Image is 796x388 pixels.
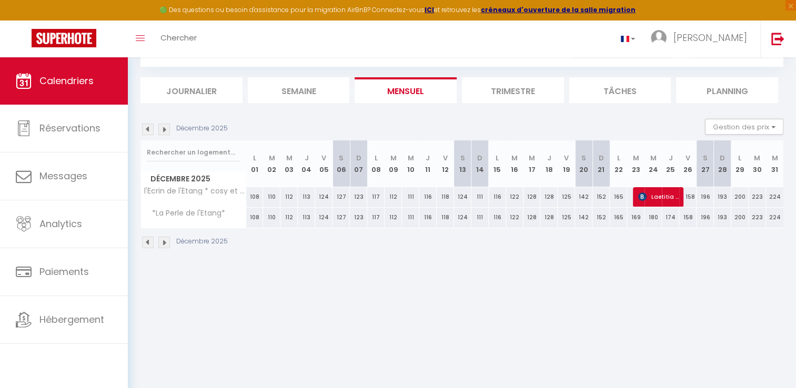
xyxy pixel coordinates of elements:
abbr: V [564,153,569,163]
div: 118 [437,208,454,227]
div: 152 [592,187,610,207]
input: Rechercher un logement... [147,143,240,162]
div: 200 [731,208,749,227]
th: 02 [263,140,280,187]
div: 116 [489,208,506,227]
div: 113 [298,187,315,207]
div: 158 [679,187,697,207]
div: 117 [367,187,385,207]
li: Tâches [569,77,671,103]
span: [PERSON_NAME] [673,31,747,44]
abbr: J [305,153,309,163]
span: Paiements [39,265,89,278]
abbr: M [286,153,293,163]
abbr: D [356,153,361,163]
div: 116 [489,187,506,207]
abbr: J [547,153,551,163]
div: 111 [471,187,489,207]
div: 127 [332,187,350,207]
div: 196 [697,208,714,227]
p: Décembre 2025 [176,237,228,247]
th: 25 [662,140,679,187]
abbr: M [650,153,657,163]
div: 124 [315,187,332,207]
div: 123 [350,187,367,207]
a: ... [PERSON_NAME] [643,21,760,57]
abbr: M [633,153,639,163]
div: 111 [402,208,419,227]
abbr: M [754,153,760,163]
span: l'Écrin de l'Étang * cosy et chaleureux [143,187,248,195]
th: 27 [697,140,714,187]
th: 28 [714,140,731,187]
div: 113 [298,208,315,227]
div: 116 [419,208,437,227]
div: 112 [280,208,298,227]
span: Chercher [160,32,197,43]
th: 26 [679,140,697,187]
abbr: D [720,153,725,163]
div: 110 [263,187,280,207]
div: 224 [766,187,783,207]
div: 108 [246,187,264,207]
abbr: L [738,153,741,163]
div: 165 [610,187,627,207]
th: 22 [610,140,627,187]
th: 15 [489,140,506,187]
div: 123 [350,208,367,227]
th: 14 [471,140,489,187]
abbr: S [703,153,708,163]
span: *La Perle de l'Etang* [143,208,228,219]
li: Journalier [140,77,243,103]
div: 193 [714,187,731,207]
th: 01 [246,140,264,187]
button: Ouvrir le widget de chat LiveChat [8,4,40,36]
abbr: L [496,153,499,163]
li: Planning [676,77,778,103]
div: 111 [471,208,489,227]
div: 142 [575,208,592,227]
abbr: M [269,153,275,163]
div: 193 [714,208,731,227]
th: 29 [731,140,749,187]
th: 08 [367,140,385,187]
th: 07 [350,140,367,187]
span: Messages [39,169,87,182]
div: 127 [332,208,350,227]
th: 17 [523,140,541,187]
th: 10 [402,140,419,187]
div: 118 [437,187,454,207]
abbr: V [321,153,326,163]
img: ... [651,30,667,46]
abbr: D [477,153,482,163]
li: Mensuel [355,77,457,103]
div: 124 [454,187,471,207]
a: Chercher [153,21,205,57]
div: 165 [610,208,627,227]
div: 122 [506,187,523,207]
th: 23 [627,140,644,187]
div: 125 [558,208,575,227]
abbr: V [443,153,448,163]
div: 112 [385,208,402,227]
span: Laetitia Chorrito [638,187,679,207]
div: 142 [575,187,592,207]
div: 152 [592,208,610,227]
div: 112 [385,187,402,207]
div: 117 [367,208,385,227]
img: logout [771,32,784,45]
div: 128 [523,187,541,207]
abbr: J [668,153,672,163]
div: 128 [523,208,541,227]
div: 158 [679,208,697,227]
div: 110 [263,208,280,227]
div: 108 [246,208,264,227]
div: 223 [749,208,766,227]
abbr: M [407,153,414,163]
abbr: L [617,153,620,163]
th: 11 [419,140,437,187]
div: 180 [644,208,662,227]
div: 169 [627,208,644,227]
th: 04 [298,140,315,187]
abbr: S [460,153,465,163]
